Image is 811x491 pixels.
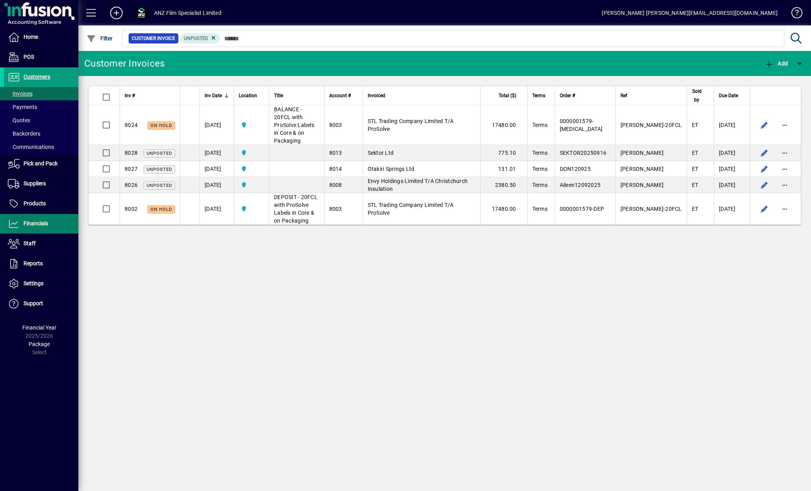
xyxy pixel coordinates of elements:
[329,166,342,172] span: 8014
[368,91,385,100] span: Invoiced
[125,91,175,100] div: Inv #
[85,31,115,45] button: Filter
[692,150,699,156] span: ET
[4,154,78,174] a: Pick and Pack
[329,150,342,156] span: 8013
[329,206,342,212] span: 8003
[239,181,264,189] span: AKL Warehouse
[560,166,591,172] span: DON120925
[181,33,220,43] mat-chip: Customer Invoice Status: Unposted
[778,179,791,191] button: More options
[239,91,264,100] div: Location
[205,91,222,100] span: Inv Date
[620,206,682,212] span: [PERSON_NAME]-20FCL
[719,91,745,100] div: Due Date
[274,106,314,144] span: BALANCE - 20FCL with ProSolve Labels in Core & on Packaging
[132,34,175,42] span: Customer Invoice
[200,161,234,177] td: [DATE]
[4,234,78,254] a: Staff
[329,182,342,188] span: 8008
[620,166,664,172] span: [PERSON_NAME]
[620,150,664,156] span: [PERSON_NAME]
[778,203,791,215] button: More options
[147,183,172,188] span: Unposted
[24,74,50,80] span: Customers
[620,182,664,188] span: [PERSON_NAME]
[29,341,50,347] span: Package
[758,163,771,175] button: Edit
[762,56,790,71] button: Add
[4,87,78,100] a: Invoices
[532,182,548,188] span: Terms
[24,200,46,207] span: Products
[24,260,43,266] span: Reports
[4,194,78,214] a: Products
[4,294,78,313] a: Support
[778,163,791,175] button: More options
[84,57,165,70] div: Customer Invoices
[24,180,46,187] span: Suppliers
[8,144,54,150] span: Communications
[368,166,415,172] span: Otakiri Springs Ltd
[200,105,234,145] td: [DATE]
[8,104,37,110] span: Payments
[692,182,699,188] span: ET
[560,182,601,188] span: Aileen12092025
[532,166,548,172] span: Terms
[125,150,138,156] span: 8028
[239,149,264,157] span: AKL Warehouse
[24,220,48,226] span: Financials
[8,91,33,97] span: Invoices
[4,274,78,294] a: Settings
[129,6,154,20] button: Profile
[532,150,548,156] span: Terms
[205,91,229,100] div: Inv Date
[4,174,78,194] a: Suppliers
[778,119,791,131] button: More options
[692,87,702,104] span: Sold by
[24,54,34,60] span: POS
[480,161,527,177] td: 131.01
[239,121,264,129] span: AKL Warehouse
[239,205,264,213] span: AKL Warehouse
[480,193,527,225] td: 17480.00
[200,145,234,161] td: [DATE]
[764,60,788,67] span: Add
[368,118,454,132] span: STL Trading Company Limited T/A ProSolve
[714,193,750,225] td: [DATE]
[758,203,771,215] button: Edit
[758,147,771,159] button: Edit
[8,130,40,137] span: Backorders
[786,2,801,27] a: Knowledge Base
[714,145,750,161] td: [DATE]
[620,122,682,128] span: [PERSON_NAME]-20FCL
[239,165,264,173] span: AKL Warehouse
[560,91,575,100] span: Order #
[532,122,548,128] span: Terms
[368,91,475,100] div: Invoiced
[532,91,545,100] span: Terms
[87,35,113,42] span: Filter
[184,36,208,41] span: Unposted
[329,91,358,100] div: Account #
[239,91,257,100] span: Location
[480,177,527,193] td: 2380.50
[4,127,78,140] a: Backorders
[368,150,394,156] span: Sektor Ltd
[274,91,319,100] div: Title
[329,91,351,100] span: Account #
[499,91,516,100] span: Total ($)
[368,178,468,192] span: Envy Holdings Limited T/A Christchurch Insulation
[560,118,603,132] span: 0000001579-[MEDICAL_DATA]
[4,27,78,47] a: Home
[4,214,78,234] a: Financials
[104,6,129,20] button: Add
[714,161,750,177] td: [DATE]
[125,182,138,188] span: 8026
[560,91,611,100] div: Order #
[4,47,78,67] a: POS
[24,300,43,306] span: Support
[125,91,135,100] span: Inv #
[692,166,699,172] span: ET
[24,280,44,286] span: Settings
